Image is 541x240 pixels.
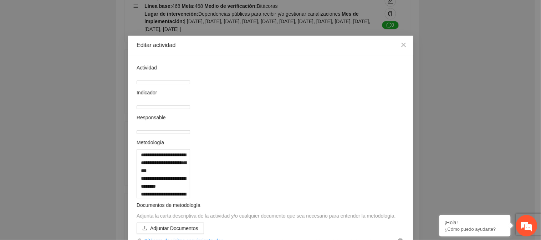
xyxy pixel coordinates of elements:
[445,220,505,225] div: ¡Hola!
[150,224,198,232] span: Adjuntar Documentos
[137,225,204,231] span: uploadAdjuntar Documentos
[142,226,147,231] span: upload
[137,41,405,49] div: Editar actividad
[137,139,167,146] span: Metodología
[401,42,407,48] span: close
[137,64,160,72] span: Actividad
[137,213,396,219] span: Adjunta la carta descriptiva de la actividad y/o cualquier documento que sea necesario para enten...
[137,89,160,96] span: Indicador
[137,223,204,234] button: uploadAdjuntar Documentos
[137,202,200,208] span: Documentos de metodología
[137,114,169,121] span: Responsable
[445,226,505,232] p: ¿Cómo puedo ayudarte?
[4,162,136,187] textarea: Escriba su mensaje y pulse “Intro”
[41,79,98,151] span: Estamos en línea.
[117,4,134,21] div: Minimizar ventana de chat en vivo
[394,36,413,55] button: Close
[37,36,120,46] div: Chatee con nosotros ahora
